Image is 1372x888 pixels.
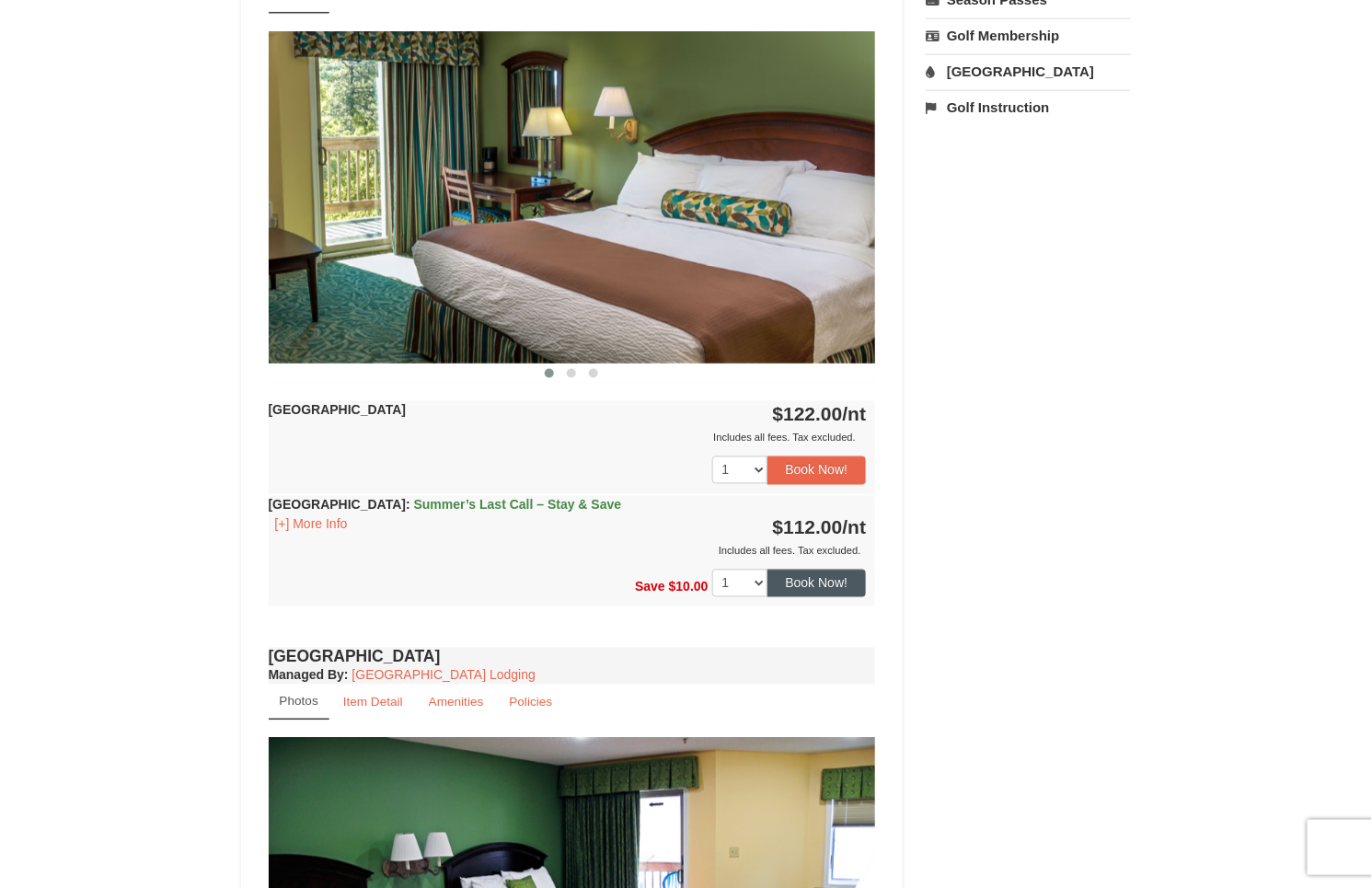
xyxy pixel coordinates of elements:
[343,696,403,709] small: Item Detail
[269,429,867,447] div: Includes all fees. Tax excluded.
[767,456,867,484] button: Book Now!
[773,404,867,425] strong: $122.00
[429,696,484,709] small: Amenities
[509,696,552,709] small: Policies
[269,648,876,666] h4: [GEOGRAPHIC_DATA]
[269,514,354,535] button: [+] More Info
[269,542,867,560] div: Includes all fees. Tax excluded.
[635,580,665,594] span: Save
[280,695,318,709] small: Photos
[269,403,407,418] strong: [GEOGRAPHIC_DATA]
[497,685,564,721] a: Policies
[417,685,496,721] a: Amenities
[926,90,1131,124] a: Golf Instruction
[406,498,410,513] span: :
[669,580,709,594] span: $10.00
[767,570,867,597] button: Book Now!
[269,31,875,363] img: 18876286-36-6bbdb14b.jpg
[773,517,843,538] span: $112.00
[926,18,1131,52] a: Golf Membership
[352,668,536,683] a: [GEOGRAPHIC_DATA] Lodging
[269,498,622,513] strong: [GEOGRAPHIC_DATA]
[269,668,349,683] strong: :
[269,668,344,683] span: Managed By
[414,498,622,513] span: Summer’s Last Call – Stay & Save
[843,404,867,425] span: /nt
[926,54,1131,88] a: [GEOGRAPHIC_DATA]
[331,685,415,721] a: Item Detail
[269,685,329,721] a: Photos
[843,517,867,538] span: /nt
